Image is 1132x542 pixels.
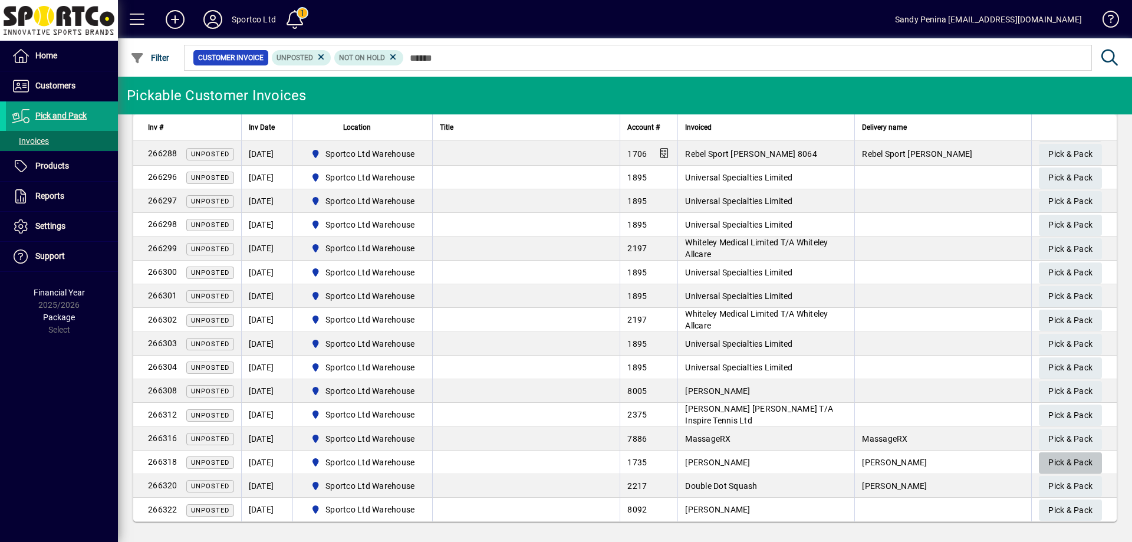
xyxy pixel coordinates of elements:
a: Settings [6,212,118,241]
span: Sportco Ltd Warehouse [325,409,414,421]
button: Pick & Pack [1039,476,1102,497]
span: [PERSON_NAME] [PERSON_NAME] T/A Inspire Tennis Ltd [685,404,833,425]
span: 1895 [627,196,647,206]
td: [DATE] [241,236,292,261]
span: Pick & Pack [1048,334,1092,354]
span: 1895 [627,291,647,301]
span: Pick & Pack [1048,215,1092,235]
span: Universal Specialties Limited [685,173,792,182]
span: 1895 [627,173,647,182]
span: Sportco Ltd Warehouse [306,289,420,303]
span: Sportco Ltd Warehouse [325,385,414,397]
span: Sportco Ltd Warehouse [325,456,414,468]
span: 1706 [627,149,647,159]
span: Unposted [191,198,229,205]
span: Customers [35,81,75,90]
span: Pick & Pack [1048,287,1092,306]
span: Unposted [277,54,313,62]
td: [DATE] [241,474,292,498]
span: Unposted [191,340,229,348]
button: Pick & Pack [1039,238,1102,259]
span: 2217 [627,481,647,491]
span: Sportco Ltd Warehouse [306,384,420,398]
span: Pick & Pack [1048,501,1092,520]
td: [DATE] [241,261,292,284]
button: Pick & Pack [1039,191,1102,212]
span: Sportco Ltd Warehouse [325,480,414,492]
a: Customers [6,71,118,101]
button: Pick & Pack [1039,500,1102,521]
span: MassageRX [862,434,907,444]
td: [DATE] [241,166,292,189]
span: Pick & Pack [1048,239,1092,259]
a: Support [6,242,118,271]
span: Location [343,121,371,134]
span: Whiteley Medical Limited T/A Whiteley Allcare [685,309,828,330]
span: Sportco Ltd Warehouse [306,241,420,255]
span: Universal Specialties Limited [685,196,792,206]
span: Delivery name [862,121,907,134]
span: 1895 [627,268,647,277]
div: Invoiced [685,121,847,134]
span: Unposted [191,482,229,490]
div: Pickable Customer Invoices [127,86,307,105]
a: Knowledge Base [1094,2,1117,41]
span: 266316 [148,433,177,443]
span: Pick & Pack [1048,382,1092,401]
span: Unposted [191,269,229,277]
span: 266288 [148,149,177,158]
span: Pick & Pack [1048,453,1092,472]
div: Inv # [148,121,234,134]
span: Pick & Pack [1048,429,1092,449]
td: [DATE] [241,498,292,521]
span: Pick & Pack [1048,406,1092,425]
span: Sportco Ltd Warehouse [306,502,420,517]
span: Sportco Ltd Warehouse [325,219,414,231]
span: Inv Date [249,121,275,134]
span: Sportco Ltd Warehouse [325,314,414,326]
span: Unposted [191,245,229,253]
span: Unposted [191,293,229,300]
span: MassageRX [685,434,730,444]
span: Sportco Ltd Warehouse [306,265,420,280]
span: Unposted [191,507,229,514]
span: Sportco Ltd Warehouse [306,170,420,185]
span: Sportco Ltd Warehouse [325,172,414,183]
span: Unposted [191,435,229,443]
span: Sportco Ltd Warehouse [325,148,414,160]
span: Sportco Ltd Warehouse [306,194,420,208]
span: Package [43,313,75,322]
span: Sportco Ltd Warehouse [306,479,420,493]
span: Financial Year [34,288,85,297]
span: Not On Hold [339,54,385,62]
span: Sportco Ltd Warehouse [306,337,420,351]
span: Unposted [191,387,229,395]
span: Sportco Ltd Warehouse [325,362,414,373]
td: [DATE] [241,427,292,451]
div: Location [300,121,426,134]
td: [DATE] [241,308,292,332]
span: Filter [130,53,170,63]
mat-chip: Customer Invoice Status: Unposted [272,50,331,65]
a: Reports [6,182,118,211]
span: Support [35,251,65,261]
span: 1895 [627,339,647,349]
span: Universal Specialties Limited [685,363,792,372]
span: [PERSON_NAME] [685,386,750,396]
span: Double Dot Squash [685,481,757,491]
span: Title [440,121,453,134]
span: Unposted [191,317,229,324]
button: Pick & Pack [1039,429,1102,450]
span: Pick & Pack [1048,168,1092,188]
span: Universal Specialties Limited [685,268,792,277]
span: Sportco Ltd Warehouse [306,313,420,327]
span: Unposted [191,221,229,229]
span: Sportco Ltd Warehouse [306,147,420,161]
span: Reports [35,191,64,201]
span: [PERSON_NAME] [685,505,750,514]
button: Pick & Pack [1039,215,1102,236]
button: Pick & Pack [1039,452,1102,474]
span: Rebel Sport [PERSON_NAME] 8064 [685,149,817,159]
span: Pick & Pack [1048,263,1092,283]
a: Home [6,41,118,71]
